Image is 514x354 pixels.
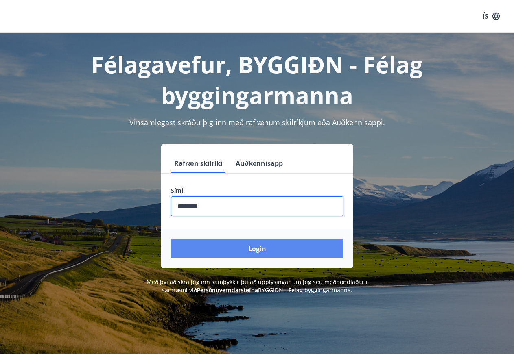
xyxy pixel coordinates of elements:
[232,154,286,173] button: Auðkennisapp
[171,187,343,195] label: Sími
[10,49,504,111] h1: Félagavefur, BYGGIÐN - Félag byggingarmanna
[147,278,367,294] span: Með því að skrá þig inn samþykkir þú að upplýsingar um þig séu meðhöndlaðar í samræmi við BYGGIÐN...
[129,117,385,127] span: Vinsamlegast skráðu þig inn með rafrænum skilríkjum eða Auðkennisappi.
[478,9,504,24] button: ÍS
[171,239,343,258] button: Login
[197,286,258,294] a: Persónuverndarstefna
[171,154,226,173] button: Rafræn skilríki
